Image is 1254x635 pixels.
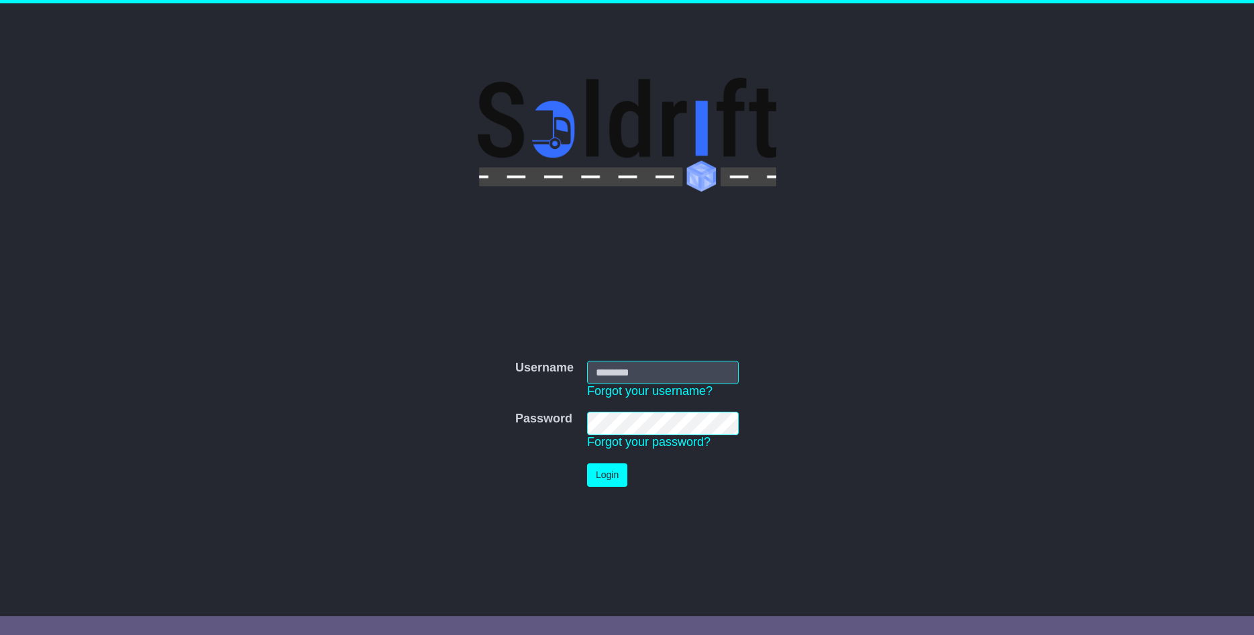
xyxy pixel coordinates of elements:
button: Login [587,463,627,487]
img: Soldrift Pty Ltd [478,78,776,192]
label: Password [515,412,572,426]
label: Username [515,361,574,376]
a: Forgot your username? [587,384,713,398]
a: Forgot your password? [587,435,711,449]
